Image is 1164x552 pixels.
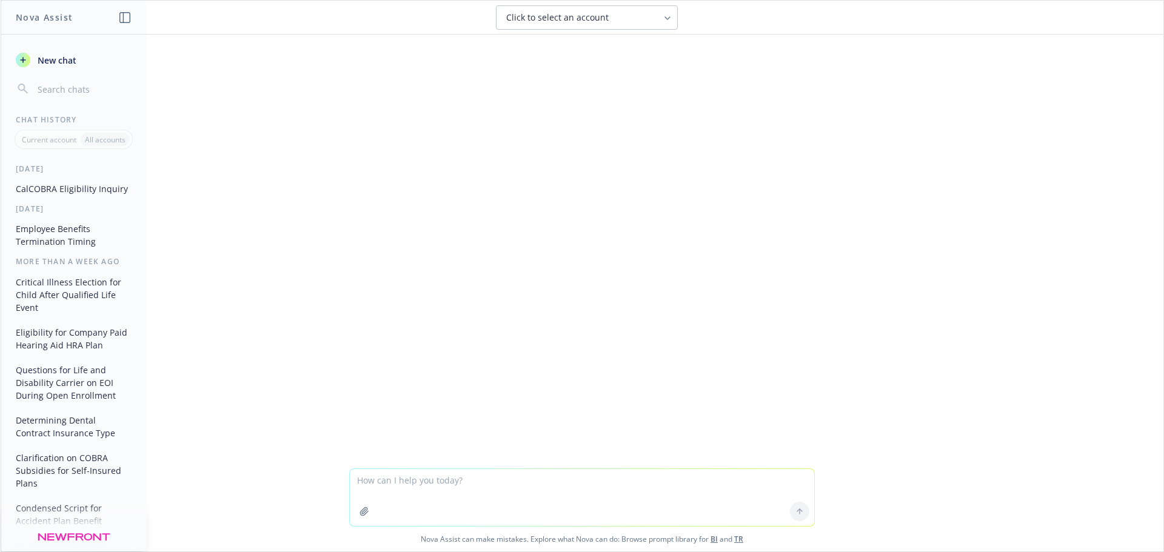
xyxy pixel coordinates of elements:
[11,49,136,71] button: New chat
[16,11,73,24] h1: Nova Assist
[11,410,136,443] button: Determining Dental Contract Insurance Type
[506,12,609,24] span: Click to select an account
[35,81,132,98] input: Search chats
[11,360,136,405] button: Questions for Life and Disability Carrier on EOI During Open Enrollment
[22,135,76,145] p: Current account
[11,498,136,531] button: Condensed Script for Accident Plan Benefit
[35,54,76,67] span: New chat
[734,534,743,544] a: TR
[5,527,1159,551] span: Nova Assist can make mistakes. Explore what Nova can do: Browse prompt library for and
[1,256,146,267] div: More than a week ago
[85,135,125,145] p: All accounts
[1,115,146,125] div: Chat History
[11,322,136,355] button: Eligibility for Company Paid Hearing Aid HRA Plan
[711,534,718,544] a: BI
[11,448,136,493] button: Clarification on COBRA Subsidies for Self-Insured Plans
[11,219,136,251] button: Employee Benefits Termination Timing
[496,5,678,30] button: Click to select an account
[11,179,136,199] button: CalCOBRA Eligibility Inquiry
[1,164,146,174] div: [DATE]
[1,204,146,214] div: [DATE]
[11,272,136,318] button: Critical Illness Election for Child After Qualified Life Event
